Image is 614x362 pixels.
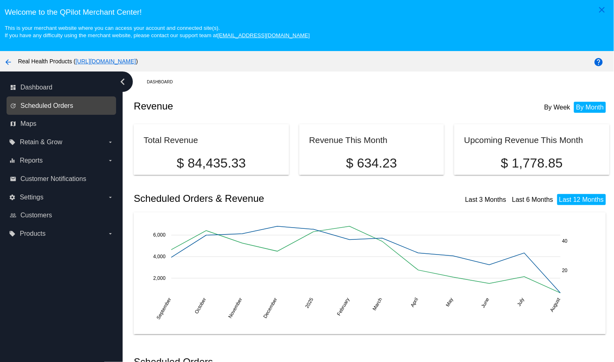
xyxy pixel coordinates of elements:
text: 6,000 [153,232,166,238]
i: arrow_drop_down [107,139,114,145]
i: equalizer [9,157,16,164]
p: $ 1,778.85 [464,156,599,171]
text: March [372,297,383,312]
h2: Revenue This Month [309,135,388,145]
span: Products [20,230,45,237]
span: Settings [20,194,43,201]
small: This is your merchant website where you can access your account and connected site(s). If you hav... [4,25,309,38]
h2: Revenue [134,101,372,112]
text: February [336,297,351,317]
i: local_offer [9,139,16,145]
p: $ 84,435.33 [143,156,279,171]
h2: Scheduled Orders & Revenue [134,193,372,204]
span: Reports [20,157,43,164]
text: 40 [562,238,568,244]
a: Last 6 Months [512,196,553,203]
text: 2025 [304,297,315,309]
i: arrow_drop_down [107,230,114,237]
i: dashboard [10,84,16,91]
a: people_outline Customers [10,209,114,222]
i: arrow_drop_down [107,157,114,164]
i: email [10,176,16,182]
i: arrow_drop_down [107,194,114,201]
text: October [194,297,207,315]
text: 2,000 [153,275,166,281]
i: local_offer [9,230,16,237]
h3: Welcome to the QPilot Merchant Center! [4,8,609,17]
text: November [227,297,244,320]
text: 4,000 [153,254,166,259]
text: May [445,297,454,308]
mat-icon: arrow_back [3,57,13,67]
a: dashboard Dashboard [10,81,114,94]
i: people_outline [10,212,16,219]
text: 20 [562,268,568,274]
span: Maps [20,120,36,127]
mat-icon: close [597,5,607,15]
span: Customer Notifications [20,175,86,183]
a: email Customer Notifications [10,172,114,185]
a: Last 12 Months [559,196,604,203]
i: chevron_left [116,75,129,88]
a: Dashboard [147,76,180,88]
i: map [10,121,16,127]
text: December [262,297,279,320]
i: settings [9,194,16,201]
span: Real Health Products ( ) [18,58,138,65]
text: April [410,297,419,308]
text: August [549,297,562,313]
a: [EMAIL_ADDRESS][DOMAIN_NAME] [217,32,310,38]
span: Customers [20,212,52,219]
a: Last 3 Months [465,196,506,203]
p: $ 634.23 [309,156,434,171]
mat-icon: help [594,57,604,67]
text: June [480,297,491,309]
span: Dashboard [20,84,52,91]
li: By Month [574,102,606,113]
a: map Maps [10,117,114,130]
a: [URL][DOMAIN_NAME] [76,58,136,65]
a: update Scheduled Orders [10,99,114,112]
text: September [156,297,173,321]
span: Scheduled Orders [20,102,73,109]
h2: Total Revenue [143,135,198,145]
span: Retain & Grow [20,139,62,146]
i: update [10,103,16,109]
h2: Upcoming Revenue This Month [464,135,583,145]
li: By Week [542,102,572,113]
text: July [516,297,526,307]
